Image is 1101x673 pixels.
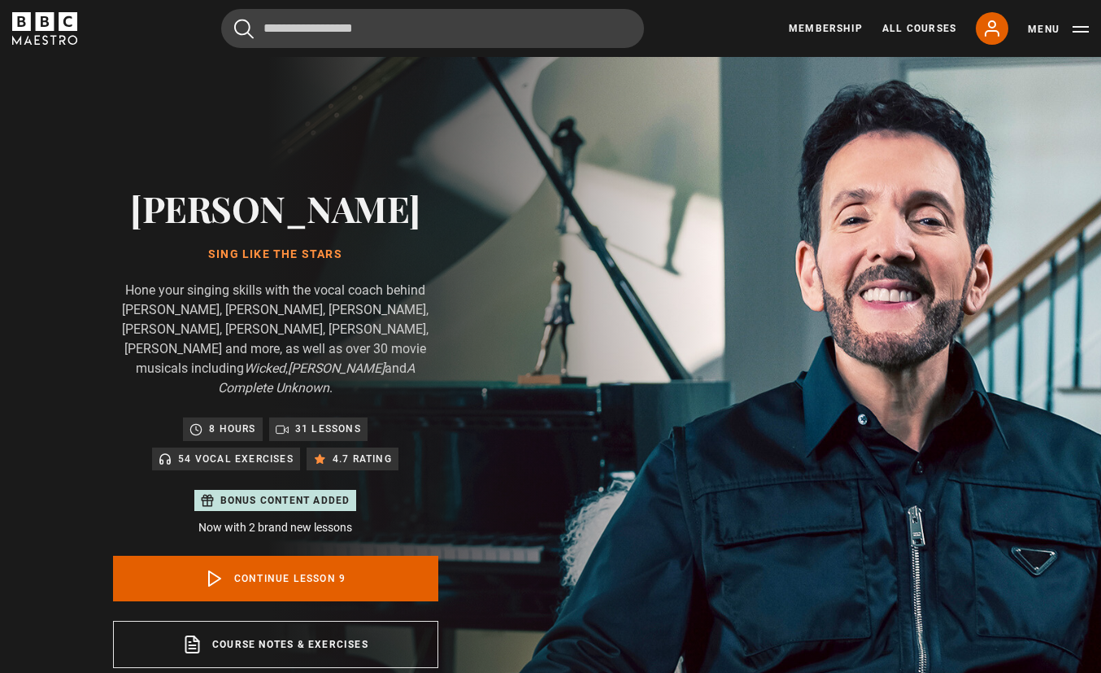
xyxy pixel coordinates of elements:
[789,21,863,36] a: Membership
[221,9,644,48] input: Search
[113,621,438,668] a: Course notes & exercises
[113,281,438,398] p: Hone your singing skills with the vocal coach behind [PERSON_NAME], [PERSON_NAME], [PERSON_NAME],...
[333,451,392,467] p: 4.7 rating
[234,19,254,39] button: Submit the search query
[178,451,294,467] p: 54 Vocal Exercises
[295,421,361,437] p: 31 lessons
[220,493,350,508] p: Bonus content added
[882,21,956,36] a: All Courses
[113,248,438,261] h1: Sing Like the Stars
[113,556,438,601] a: Continue lesson 9
[113,187,438,229] h2: [PERSON_NAME]
[244,361,285,376] i: Wicked
[113,519,438,536] p: Now with 2 brand new lessons
[12,12,77,45] svg: BBC Maestro
[288,361,385,376] i: [PERSON_NAME]
[1028,21,1089,37] button: Toggle navigation
[209,421,255,437] p: 8 hours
